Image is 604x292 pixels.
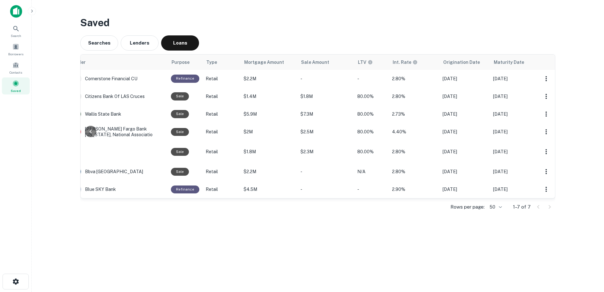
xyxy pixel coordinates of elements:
[202,55,240,70] th: Type
[206,75,237,82] p: Retail
[389,55,439,70] th: The interest rates displayed on the website are for informational purposes only and may be report...
[244,111,294,118] p: $5.9M
[244,58,284,66] span: Mortgage Amount
[439,55,490,70] th: Origination Date
[358,59,366,66] h6: LTV
[494,58,524,66] span: Maturity Date
[2,41,30,58] a: Borrowers
[392,111,436,118] p: 2.73%
[70,148,165,155] p: -
[300,148,351,155] p: $2.3M
[357,148,386,155] p: 80.00%
[67,55,168,70] th: Lender
[357,128,386,135] p: 80.00%
[357,186,386,193] p: -
[206,148,237,155] p: Retail
[443,75,487,82] p: [DATE]
[244,128,294,135] p: $2M
[161,35,199,51] button: Loans
[301,58,329,66] span: Sale Amount
[171,186,199,193] div: This loan purpose was for refinancing
[70,166,165,177] div: Bbva [GEOGRAPHIC_DATA]
[393,59,411,66] h6: Int. Rate
[443,186,487,193] p: [DATE]
[493,93,534,100] p: [DATE]
[392,168,436,175] p: 2.80%
[244,75,294,82] p: $2.2M
[171,110,189,118] div: Sale
[206,58,217,66] span: Type
[392,148,436,155] p: 2.80%
[572,241,604,272] iframe: Chat Widget
[493,128,534,135] p: [DATE]
[2,22,30,40] a: Search
[297,55,354,70] th: Sale Amount
[172,58,190,66] span: Purpose
[10,5,22,18] img: capitalize-icon.png
[493,186,534,193] p: [DATE]
[244,186,294,193] p: $4.5M
[70,126,165,137] div: [PERSON_NAME] Fargo Bank [US_STATE], National Associatio
[392,93,436,100] p: 2.80%
[171,92,189,100] div: Sale
[357,75,386,82] p: -
[392,186,436,193] p: 2.90%
[171,148,189,156] div: Sale
[206,93,237,100] p: Retail
[443,128,487,135] p: [DATE]
[80,35,118,51] button: Searches
[443,111,487,118] p: [DATE]
[443,58,480,66] span: Origination Date
[300,168,351,175] p: -
[392,75,436,82] p: 2.80%
[70,91,165,102] div: Citizens Bank Of LAS Cruces
[2,59,30,76] a: Contacts
[513,203,531,211] p: 1–7 of 7
[443,148,487,155] p: [DATE]
[70,108,165,120] div: Wallis State Bank
[357,111,386,118] p: 80.00%
[357,93,386,100] p: 80.00%
[493,111,534,118] p: [DATE]
[2,77,30,94] a: Saved
[206,168,237,175] p: Retail
[171,168,189,176] div: Sale
[490,55,537,70] th: Maturity Date
[392,128,436,135] p: 4.40%
[8,52,23,57] span: Borrowers
[70,184,165,195] div: Blue SKY Bank
[121,35,159,51] button: Lenders
[240,55,297,70] th: Mortgage Amount
[354,55,389,70] th: LTVs displayed on the website are for informational purposes only and may be reported incorrectly...
[493,168,534,175] p: [DATE]
[171,75,199,82] div: This loan purpose was for refinancing
[171,128,189,136] div: Sale
[300,111,351,118] p: $7.3M
[300,186,351,193] p: -
[450,203,485,211] p: Rows per page:
[70,73,165,84] div: Cornerstone Financial CU
[487,203,503,212] div: 50
[168,55,202,70] th: Purpose
[244,148,294,155] p: $1.8M
[244,93,294,100] p: $1.4M
[244,168,294,175] p: $2.2M
[493,148,534,155] p: [DATE]
[80,15,555,30] h3: Saved
[493,75,534,82] p: [DATE]
[206,128,237,135] p: Retail
[443,93,487,100] p: [DATE]
[300,128,351,135] p: $2.5M
[300,93,351,100] p: $1.8M
[9,70,22,75] span: Contacts
[300,75,351,82] p: -
[393,59,418,66] div: The interest rates displayed on the website are for informational purposes only and may be report...
[358,59,373,66] div: LTVs displayed on the website are for informational purposes only and may be reported incorrectly...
